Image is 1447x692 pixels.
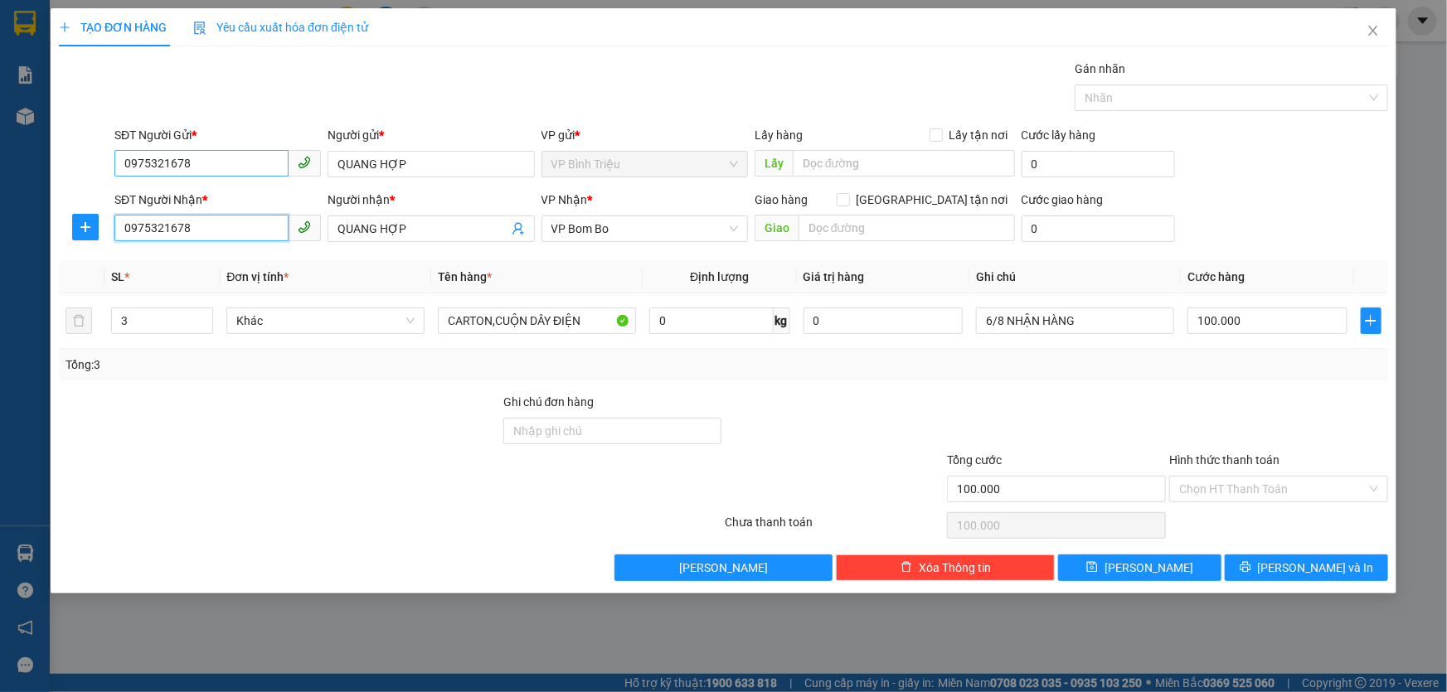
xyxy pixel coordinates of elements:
span: kg [774,307,790,334]
span: Lấy [755,150,793,177]
span: Tổng cước [947,453,1002,467]
span: plus [59,22,70,33]
span: Xóa Thông tin [919,559,991,577]
span: [GEOGRAPHIC_DATA] tận nơi [850,191,1015,209]
span: VP Bom Bo [551,216,738,241]
label: Cước giao hàng [1022,193,1104,206]
span: save [1086,561,1098,574]
input: Ghi Chú [976,307,1174,334]
span: VP Nhận [541,193,588,206]
button: save[PERSON_NAME] [1058,554,1221,581]
div: Người nhận [328,191,534,209]
button: Close [1350,8,1396,55]
label: Gán nhãn [1075,62,1125,75]
span: printer [1240,561,1251,574]
input: Dọc đường [799,215,1015,241]
span: [PERSON_NAME] [1105,559,1193,577]
button: plus [72,214,99,240]
span: close [1367,24,1380,37]
div: VP gửi [541,126,748,144]
div: Tổng: 3 [66,356,559,374]
span: [PERSON_NAME] và In [1258,559,1374,577]
div: Người gửi [328,126,534,144]
span: delete [901,561,912,574]
label: Ghi chú đơn hàng [503,395,595,409]
span: SL [111,270,124,283]
span: Đơn vị tính [226,270,289,283]
span: Lấy hàng [755,128,803,142]
span: Giao hàng [755,193,808,206]
button: delete [66,307,92,334]
input: Cước lấy hàng [1022,151,1175,177]
span: Giá trị hàng [804,270,865,283]
span: [PERSON_NAME] [679,559,768,577]
button: deleteXóa Thông tin [836,554,1055,581]
span: TẠO ĐƠN HÀNG [59,21,167,34]
input: Ghi chú đơn hàng [503,418,722,444]
label: Cước lấy hàng [1022,128,1096,142]
input: 0 [804,307,964,334]
span: VP Bình Triệu [551,152,738,177]
button: [PERSON_NAME] [614,554,833,581]
label: Hình thức thanh toán [1169,453,1279,467]
img: icon [193,22,206,35]
span: Yêu cầu xuất hóa đơn điện tử [193,21,368,34]
div: SĐT Người Gửi [114,126,321,144]
span: Giao [755,215,799,241]
span: user-add [512,222,525,235]
span: Cước hàng [1187,270,1245,283]
span: Tên hàng [438,270,492,283]
th: Ghi chú [969,261,1181,293]
button: printer[PERSON_NAME] và In [1225,554,1388,581]
span: Lấy tận nơi [943,126,1015,144]
span: phone [298,156,311,169]
div: Chưa thanh toán [724,513,946,542]
span: plus [73,220,98,234]
input: Cước giao hàng [1022,215,1175,242]
input: VD: Bàn, Ghế [438,307,636,334]
button: plus [1361,307,1381,334]
input: Dọc đường [793,150,1015,177]
span: phone [298,220,311,234]
span: Định lượng [690,270,749,283]
span: Khác [236,308,415,333]
span: plus [1362,314,1381,327]
div: SĐT Người Nhận [114,191,321,209]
